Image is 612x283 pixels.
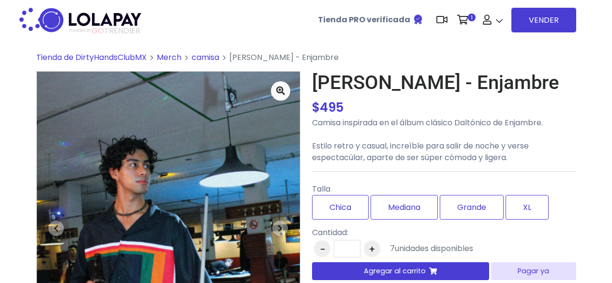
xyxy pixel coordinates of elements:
[390,243,395,254] span: 7
[371,195,438,220] label: Mediana
[312,98,576,117] div: $
[36,5,144,35] img: logo
[312,71,576,94] h1: [PERSON_NAME] - Enjambre
[412,14,424,25] img: Tienda verificada
[69,28,91,33] span: POWERED BY
[468,14,476,21] span: 1
[69,27,140,35] span: TRENDIER
[312,262,490,280] button: Agregar al carrito
[491,262,576,280] button: Pagar ya
[314,240,330,257] button: -
[192,52,219,63] a: camisa
[229,52,339,63] span: [PERSON_NAME] - Enjambre
[157,52,181,63] a: Merch
[390,243,473,254] div: unidades disponibles
[312,117,576,164] p: Camisa inspirada en el álbum clásico Daltónico de Enjambre. Estilo retro y casual, increíble para...
[312,227,473,238] p: Cantidad:
[318,14,410,25] b: Tienda PRO verificada
[506,195,549,220] label: XL
[440,195,504,220] label: Grande
[320,99,343,116] span: 495
[452,5,478,34] a: 1
[312,179,576,223] div: Talla
[36,52,147,63] a: Tienda de DirtyHandsClubMX
[91,25,104,36] span: GO
[364,266,426,276] span: Agregar al carrito
[36,52,576,71] nav: breadcrumb
[511,8,576,32] a: VENDER
[364,240,380,257] button: +
[312,195,369,220] label: Chica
